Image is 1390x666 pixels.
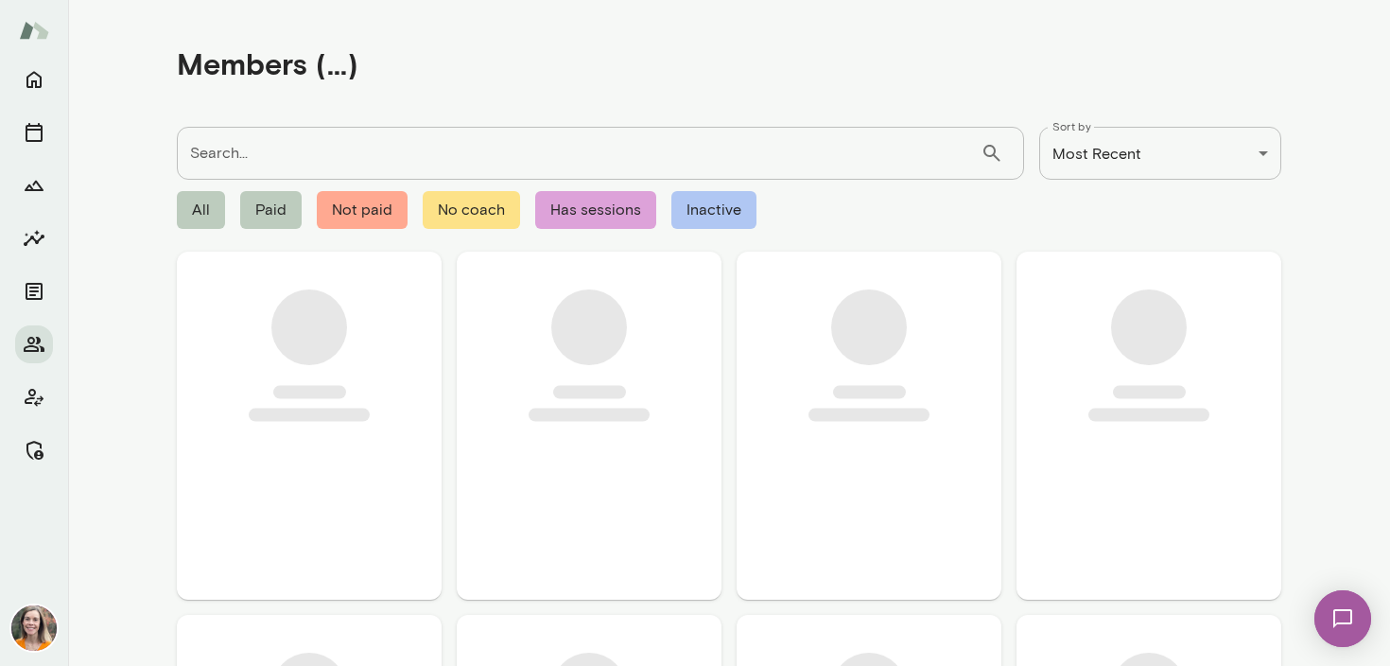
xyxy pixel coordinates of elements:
button: Home [15,61,53,98]
h4: Members (...) [177,45,358,81]
button: Manage [15,431,53,469]
span: Has sessions [535,191,656,229]
span: Paid [240,191,302,229]
div: Most Recent [1039,127,1281,180]
button: Growth Plan [15,166,53,204]
button: Insights [15,219,53,257]
span: All [177,191,225,229]
span: Inactive [671,191,756,229]
button: Members [15,325,53,363]
img: Mento [19,12,49,48]
span: No coach [423,191,520,229]
span: Not paid [317,191,408,229]
button: Documents [15,272,53,310]
button: Client app [15,378,53,416]
button: Sessions [15,114,53,151]
img: Carrie Kelly [11,605,57,651]
label: Sort by [1052,118,1091,134]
